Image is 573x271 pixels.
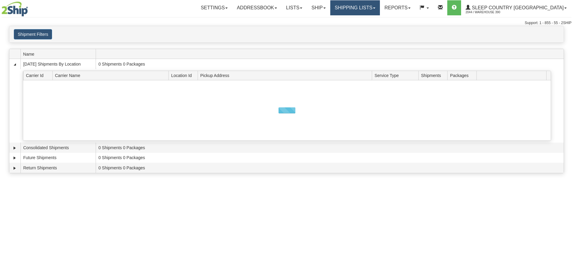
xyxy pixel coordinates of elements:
[12,165,18,171] a: Expand
[470,5,564,10] span: Sleep Country [GEOGRAPHIC_DATA]
[20,153,96,163] td: Future Shipments
[14,29,52,39] button: Shipment Filters
[96,143,564,153] td: 0 Shipments 0 Packages
[12,145,18,151] a: Expand
[330,0,380,15] a: Shipping lists
[200,71,372,80] span: Pickup Address
[96,153,564,163] td: 0 Shipments 0 Packages
[96,163,564,173] td: 0 Shipments 0 Packages
[282,0,307,15] a: Lists
[374,71,418,80] span: Service Type
[466,9,511,15] span: 2044 / Warehouse 390
[20,163,96,173] td: Return Shipments
[12,155,18,161] a: Expand
[450,71,476,80] span: Packages
[96,59,564,69] td: 0 Shipments 0 Packages
[307,0,330,15] a: Ship
[2,2,28,17] img: logo2044.jpg
[20,59,96,69] td: [DATE] Shipments By Location
[23,49,96,59] span: Name
[380,0,415,15] a: Reports
[171,71,198,80] span: Location Id
[461,0,571,15] a: Sleep Country [GEOGRAPHIC_DATA] 2044 / Warehouse 390
[2,20,571,26] div: Support: 1 - 855 - 55 - 2SHIP
[12,61,18,67] a: Collapse
[196,0,232,15] a: Settings
[20,143,96,153] td: Consolidated Shipments
[26,71,52,80] span: Carrier Id
[421,71,448,80] span: Shipments
[232,0,282,15] a: Addressbook
[55,71,169,80] span: Carrier Name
